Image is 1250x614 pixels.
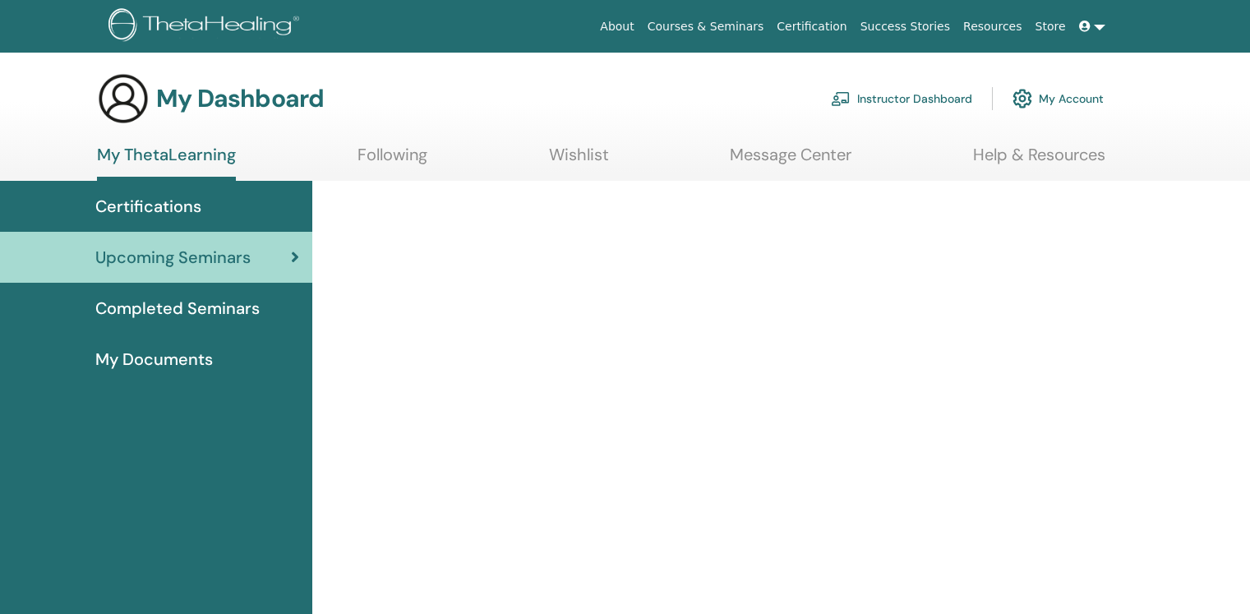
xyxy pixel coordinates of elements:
[95,296,260,321] span: Completed Seminars
[97,145,236,181] a: My ThetaLearning
[97,72,150,125] img: generic-user-icon.jpg
[957,12,1029,42] a: Resources
[854,12,957,42] a: Success Stories
[1012,81,1104,117] a: My Account
[770,12,853,42] a: Certification
[831,91,851,106] img: chalkboard-teacher.svg
[641,12,771,42] a: Courses & Seminars
[1029,12,1072,42] a: Store
[95,245,251,270] span: Upcoming Seminars
[357,145,427,177] a: Following
[95,194,201,219] span: Certifications
[730,145,851,177] a: Message Center
[973,145,1105,177] a: Help & Resources
[95,347,213,372] span: My Documents
[593,12,640,42] a: About
[831,81,972,117] a: Instructor Dashboard
[108,8,305,45] img: logo.png
[1012,85,1032,113] img: cog.svg
[549,145,609,177] a: Wishlist
[156,84,324,113] h3: My Dashboard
